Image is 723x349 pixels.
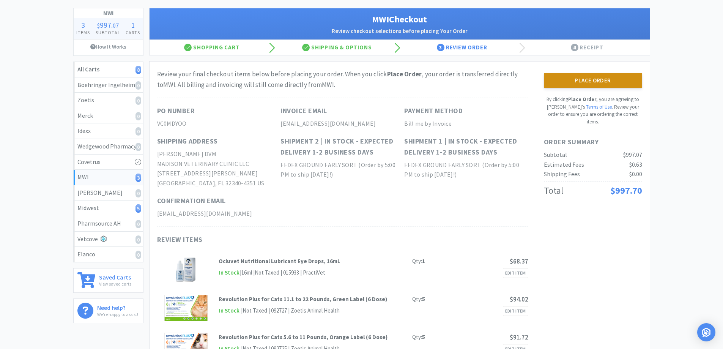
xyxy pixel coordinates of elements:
[97,303,138,311] h6: Need help?
[544,96,642,125] p: By clicking , you are agreeing to [PERSON_NAME]'s . Review your order to ensure you are ordering ...
[74,8,143,18] h1: MWI
[157,169,281,178] h2: [STREET_ADDRESS][PERSON_NAME]
[280,119,404,129] h2: [EMAIL_ADDRESS][DOMAIN_NAME]
[412,257,425,266] div: Qty:
[74,170,143,185] a: MWI3
[74,93,143,108] a: Zoetis0
[157,149,281,159] h2: [PERSON_NAME] DVM
[77,126,139,136] div: Idexx
[280,136,404,158] h1: Shipment 2 | In stock - expected delivery 1-2 business days
[77,219,139,229] div: Pharmsource AH
[240,306,340,315] div: | Not Taxed | 092727 | Zoetis Animal Health
[503,306,528,316] a: Edit Item
[77,234,139,244] div: Vetcove
[150,40,275,55] div: Shopping Cart
[412,295,425,304] div: Qty:
[404,136,528,158] h1: Shipment 1 | In stock - expected delivery 1-2 business days
[123,29,143,36] h4: Carts
[157,119,281,129] h2: VC0MDYOO
[544,150,567,160] div: Subtotal
[544,169,580,179] div: Shipping Fees
[74,247,143,262] a: Elanco0
[74,108,143,124] a: Merck0
[412,333,425,342] div: Qty:
[157,209,281,219] h2: [EMAIL_ADDRESS][DOMAIN_NAME]
[135,143,141,151] i: 0
[77,65,99,73] strong: All Carts
[437,44,444,51] span: 3
[77,250,139,259] div: Elanco
[135,251,141,259] i: 0
[135,127,141,136] i: 0
[77,203,139,213] div: Midwest
[74,201,143,216] a: Midwest5
[157,136,218,147] h1: Shipping Address
[135,235,141,244] i: 0
[157,196,226,207] h1: Confirmation Email
[93,21,123,29] div: .
[400,40,525,55] div: Review Order
[77,157,139,167] div: Covetrus
[175,257,197,283] img: 519d6bead7cf45f985759d7a72ab6b39_8046.png
[404,119,528,129] h2: Bill me by Invoice
[544,137,642,148] h1: Order Summary
[74,139,143,155] a: Wedgewood Pharmacy0
[571,44,578,51] span: 4
[74,62,143,77] a: All Carts8
[77,172,139,182] div: MWI
[280,160,404,180] h2: FEDEX GROUND EARLY SORT (Order by 5:00 PM to ship [DATE]!)
[157,69,528,90] div: Review your final checkout items below before placing your order. When you click , your order is ...
[74,39,143,54] a: How It Works
[135,66,141,74] i: 8
[74,77,143,93] a: Boehringer Ingelheim0
[135,204,141,213] i: 5
[99,272,131,280] h6: Saved Carts
[525,40,650,55] div: Receipt
[510,295,528,303] span: $94.02
[274,40,400,55] div: Shipping & Options
[81,20,85,30] span: 3
[404,160,528,180] h2: FEDEX GROUND EARLY SORT (Order by 5:00 PM to ship [DATE]!)
[623,151,642,158] span: $997.07
[74,185,143,201] a: [PERSON_NAME]0
[77,80,139,90] div: Boehringer Ingelheim
[157,27,642,36] h2: Review checkout selections before placing Your Order
[74,216,143,232] a: Pharmsource AH0
[422,295,425,303] strong: 5
[219,257,340,265] strong: Ocluvet Nutritional Lubricant Eye Drops, 16mL
[135,220,141,228] i: 0
[77,111,139,121] div: Merck
[219,268,240,278] span: In Stock
[135,174,141,182] i: 3
[157,159,281,169] h2: MADISON VETERINARY CLINIC LLC
[544,73,642,88] button: Place Order
[586,104,612,110] a: Terms of Use
[240,269,252,276] span: | 16ml
[422,333,425,341] strong: 5
[219,306,240,316] span: In Stock
[568,96,596,103] strong: Place Order
[629,170,642,178] span: $0.00
[97,311,138,318] p: We're happy to assist!
[219,333,387,341] strong: Revolution Plus for Cats 5.6 to 11 Pounds, Orange Label (6 Dose)
[74,155,143,170] a: Covetrus
[157,178,281,188] h2: [GEOGRAPHIC_DATA], FL 32340-4351 US
[131,20,135,30] span: 1
[135,189,141,197] i: 0
[544,160,584,170] div: Estimated Fees
[100,20,111,30] span: 997
[610,185,642,196] span: $997.70
[252,268,325,277] div: | Not Taxed | 015933 | PractiVet
[74,123,143,139] a: Idexx0
[135,112,141,120] i: 0
[387,70,422,78] strong: Place Order
[74,232,143,247] a: Vetcove0
[74,29,93,36] h4: Items
[73,268,143,293] a: Saved CartsView saved carts
[77,95,139,105] div: Zoetis
[157,234,385,245] h1: Review Items
[93,29,123,36] h4: Subtotal
[422,257,425,265] strong: 1
[280,106,327,117] h1: Invoice Email
[135,81,141,90] i: 0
